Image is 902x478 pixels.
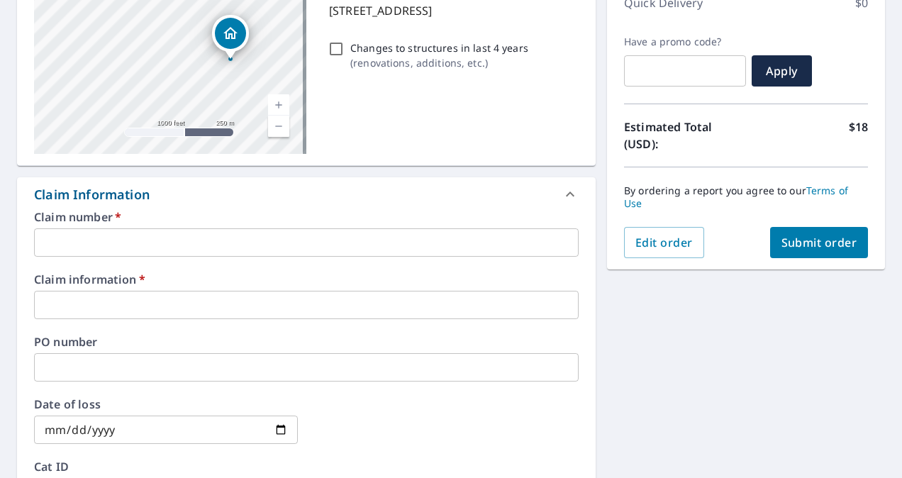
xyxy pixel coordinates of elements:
[635,235,693,250] span: Edit order
[763,63,801,79] span: Apply
[624,227,704,258] button: Edit order
[781,235,857,250] span: Submit order
[752,55,812,87] button: Apply
[350,40,528,55] p: Changes to structures in last 4 years
[34,336,579,348] label: PO number
[34,399,298,410] label: Date of loss
[624,35,746,48] label: Have a promo code?
[770,227,869,258] button: Submit order
[268,116,289,137] a: Current Level 15, Zoom Out
[34,461,579,472] label: Cat ID
[34,274,579,285] label: Claim information
[624,118,746,152] p: Estimated Total (USD):
[212,15,249,59] div: Dropped pin, building 1, Residential property, 226 Township Road 190 W Bellefontaine, OH 43311
[268,94,289,116] a: Current Level 15, Zoom In
[34,211,579,223] label: Claim number
[17,177,596,211] div: Claim Information
[34,185,150,204] div: Claim Information
[849,118,868,152] p: $18
[350,55,528,70] p: ( renovations, additions, etc. )
[329,2,573,19] p: [STREET_ADDRESS]
[624,184,868,210] p: By ordering a report you agree to our
[624,184,848,210] a: Terms of Use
